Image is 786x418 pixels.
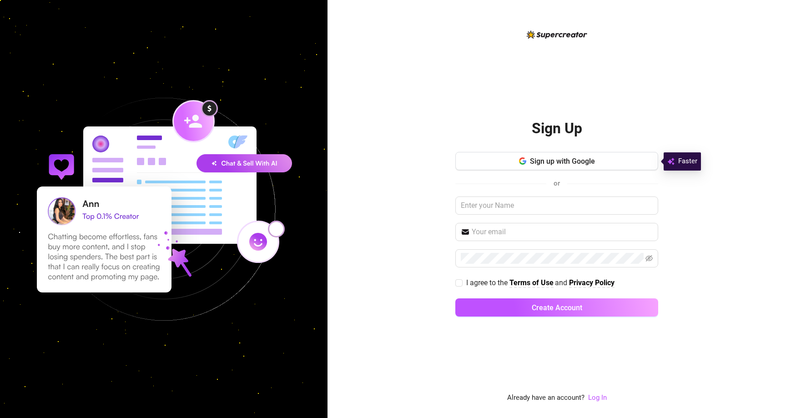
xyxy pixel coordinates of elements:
[507,393,584,403] span: Already have an account?
[678,156,697,167] span: Faster
[455,152,658,170] button: Sign up with Google
[667,156,675,167] img: svg%3e
[466,278,509,287] span: I agree to the
[532,119,582,138] h2: Sign Up
[569,278,615,287] strong: Privacy Policy
[527,30,587,39] img: logo-BBDzfeDw.svg
[645,255,653,262] span: eye-invisible
[530,157,595,166] span: Sign up with Google
[509,278,554,287] strong: Terms of Use
[588,393,607,403] a: Log In
[509,278,554,288] a: Terms of Use
[472,227,653,237] input: Your email
[555,278,569,287] span: and
[569,278,615,288] a: Privacy Policy
[6,52,321,367] img: signup-background-D0MIrEPF.svg
[455,196,658,215] input: Enter your Name
[455,298,658,317] button: Create Account
[532,303,582,312] span: Create Account
[588,393,607,402] a: Log In
[554,179,560,187] span: or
